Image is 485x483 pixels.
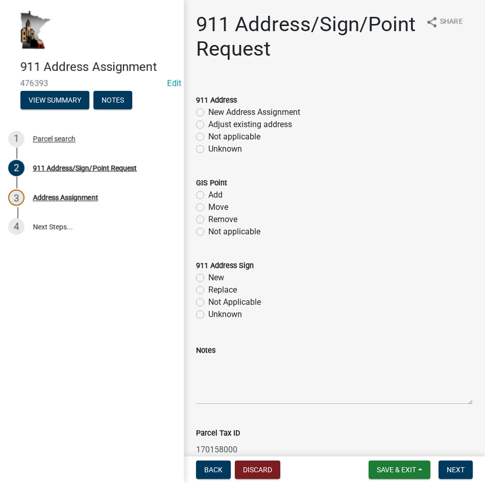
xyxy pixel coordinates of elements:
label: 911 Address [196,97,237,104]
button: Back [196,461,231,479]
div: 4 [8,219,25,235]
div: 911 Address/Sign/Point Request [33,164,137,172]
button: Next [439,461,473,479]
span: Back [204,466,223,474]
label: Notes [196,347,215,354]
img: Houston County, Minnesota [20,11,51,49]
a: Edit [167,79,181,88]
h4: 911 Address Assignment [20,60,176,75]
label: 911 Address Sign [196,262,254,270]
label: Move [208,201,228,213]
span: Save & Exit [377,466,416,474]
div: Address Assignment [33,194,98,201]
label: Replace [208,284,237,296]
div: 2 [8,160,25,176]
label: New [208,272,224,284]
label: Not applicable [208,131,260,143]
button: Notes [93,91,132,109]
i: share [426,16,438,29]
wm-modal-confirm: Notes [93,96,132,105]
span: Share [440,16,463,29]
div: Parcel search [33,135,76,142]
label: Not Applicable [208,296,261,308]
label: GIS Point [196,180,227,187]
h1: 911 Address/Sign/Point Request [196,12,418,61]
label: Add [208,189,223,201]
label: Not applicable [208,226,260,238]
wm-modal-confirm: Summary [20,96,89,105]
label: Unknown [208,143,242,155]
label: Parcel Tax ID [196,430,240,437]
button: View Summary [20,91,89,109]
label: Remove [208,213,237,226]
label: New Address Assignment [208,106,300,118]
button: shareShare [418,12,471,32]
button: Discard [235,461,280,479]
div: 3 [8,189,25,206]
span: 476393 [20,79,163,88]
span: Next [447,466,465,474]
div: 1 [8,131,25,147]
wm-modal-confirm: Edit Application Number [167,79,181,88]
label: Adjust existing address [208,118,292,131]
button: Save & Exit [369,461,430,479]
label: Unknown [208,308,242,321]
